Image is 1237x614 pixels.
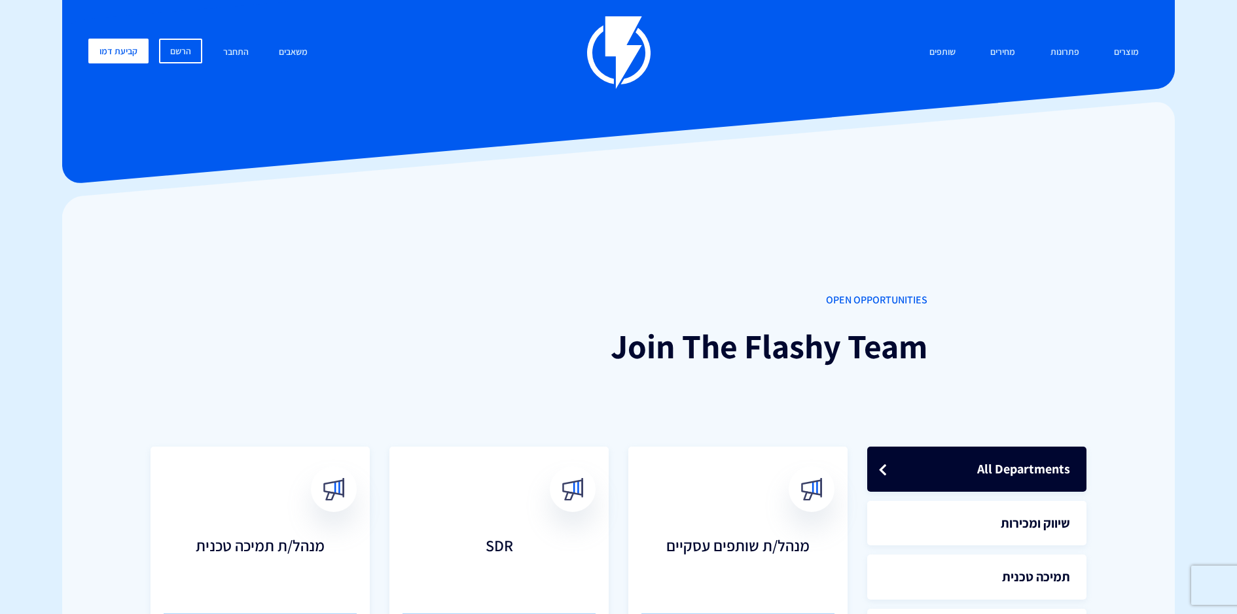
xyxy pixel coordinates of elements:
a: שותפים [920,39,965,67]
img: broadcast.svg [800,478,823,501]
a: פתרונות [1041,39,1089,67]
a: All Departments [867,447,1086,492]
h3: מנהל/ת שותפים עסקיים [641,537,834,589]
a: תמיכה טכנית [867,554,1086,600]
h3: SDR [403,537,596,589]
img: broadcast.svg [562,478,584,501]
img: broadcast.svg [323,478,346,501]
a: הרשם [159,39,202,63]
a: מוצרים [1104,39,1149,67]
a: התחבר [213,39,259,67]
span: OPEN OPPORTUNITIES [310,293,927,308]
a: משאבים [269,39,317,67]
h1: Join The Flashy Team [310,328,927,365]
a: שיווק ומכירות [867,501,1086,546]
h3: מנהל/ת תמיכה טכנית [164,537,357,589]
a: מחירים [980,39,1025,67]
a: קביעת דמו [88,39,149,63]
